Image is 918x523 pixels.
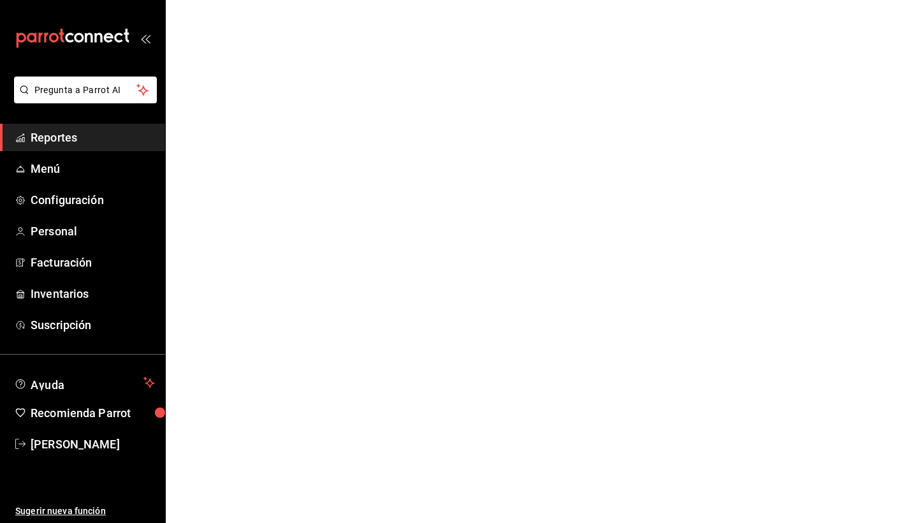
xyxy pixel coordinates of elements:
button: open_drawer_menu [140,33,150,43]
span: Facturación [31,254,155,271]
span: Menú [31,160,155,177]
a: Pregunta a Parrot AI [9,92,157,106]
span: Sugerir nueva función [15,505,155,518]
button: Pregunta a Parrot AI [14,77,157,103]
span: Configuración [31,191,155,209]
span: Inventarios [31,285,155,302]
span: [PERSON_NAME] [31,436,155,453]
span: Suscripción [31,316,155,334]
span: Recomienda Parrot [31,404,155,422]
span: Pregunta a Parrot AI [34,84,137,97]
span: Ayuda [31,375,138,390]
span: Personal [31,223,155,240]
span: Reportes [31,129,155,146]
